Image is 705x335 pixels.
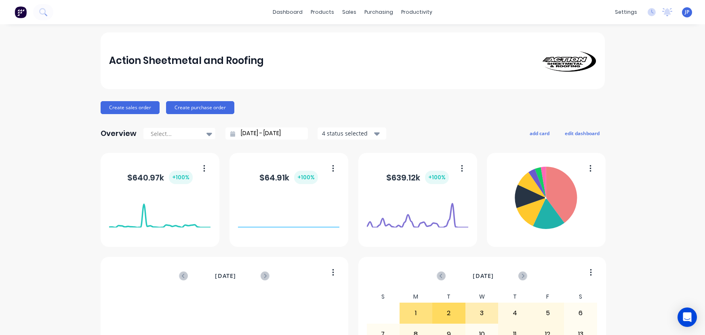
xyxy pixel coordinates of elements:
div: 5 [532,303,564,323]
div: Overview [101,125,137,142]
div: 1 [400,303,432,323]
div: + 100 % [294,171,318,184]
button: add card [524,128,555,138]
img: Factory [15,6,27,18]
div: Open Intercom Messenger [678,307,697,327]
div: T [432,291,465,303]
div: sales [338,6,360,18]
div: 4 [499,303,531,323]
div: purchasing [360,6,397,18]
span: [DATE] [473,271,494,280]
img: Action Sheetmetal and Roofing [539,50,596,72]
div: 6 [564,303,597,323]
div: + 100 % [425,171,449,184]
div: F [531,291,564,303]
div: 2 [433,303,465,323]
div: $ 64.91k [259,171,318,184]
div: productivity [397,6,436,18]
div: + 100 % [169,171,193,184]
a: dashboard [269,6,307,18]
button: Create sales order [101,101,160,114]
div: products [307,6,338,18]
button: edit dashboard [560,128,605,138]
div: W [465,291,499,303]
div: 3 [466,303,498,323]
span: [DATE] [215,271,236,280]
div: T [498,291,531,303]
div: $ 640.97k [127,171,193,184]
div: S [366,291,400,303]
button: 4 status selected [318,127,386,140]
div: Action Sheetmetal and Roofing [109,53,264,69]
div: $ 639.12k [386,171,449,184]
div: M [400,291,433,303]
div: 4 status selected [322,129,373,138]
button: Create purchase order [166,101,234,114]
div: S [564,291,597,303]
span: JP [685,8,689,16]
div: settings [611,6,641,18]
